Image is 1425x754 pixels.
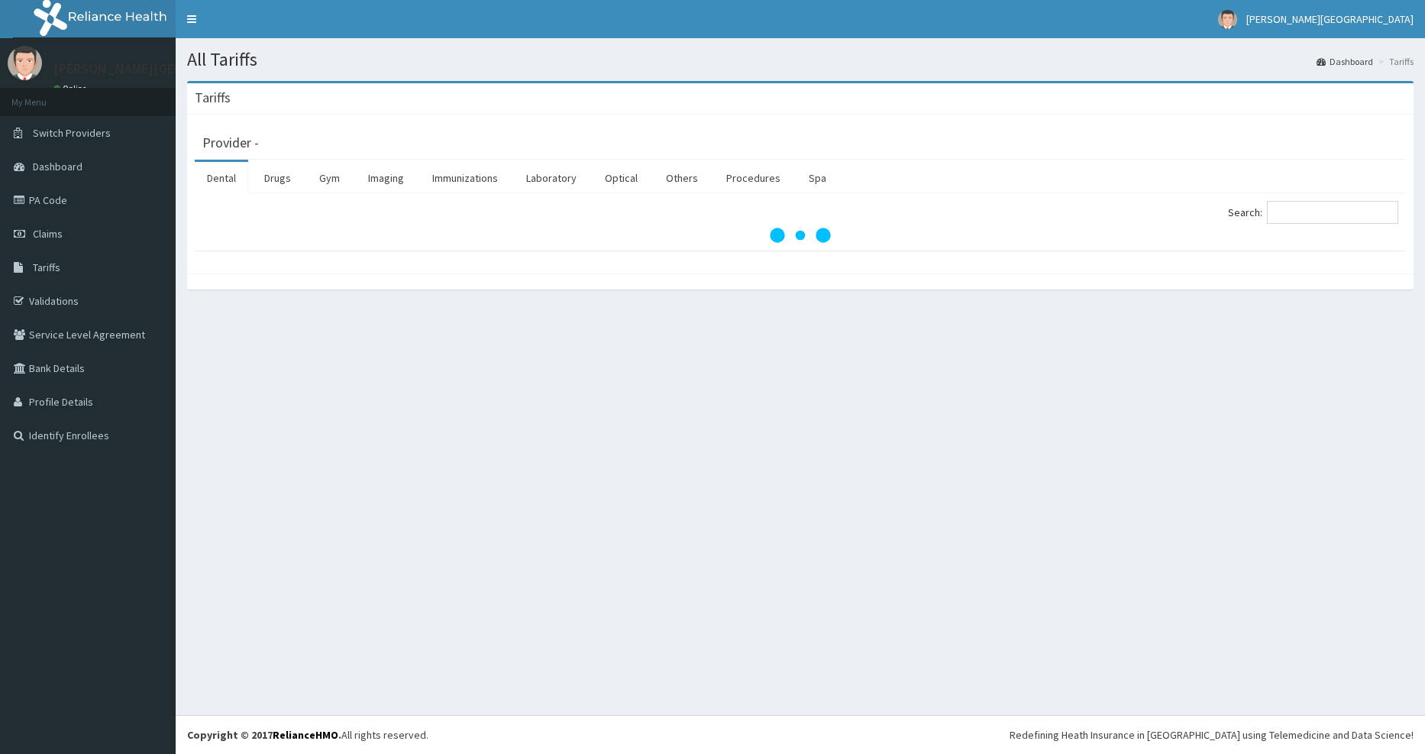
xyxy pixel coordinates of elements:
[8,46,42,80] img: User Image
[307,162,352,194] a: Gym
[195,162,248,194] a: Dental
[1010,727,1414,743] div: Redefining Heath Insurance in [GEOGRAPHIC_DATA] using Telemedicine and Data Science!
[593,162,650,194] a: Optical
[1218,10,1237,29] img: User Image
[53,62,280,76] p: [PERSON_NAME][GEOGRAPHIC_DATA]
[53,83,90,94] a: Online
[187,50,1414,70] h1: All Tariffs
[420,162,510,194] a: Immunizations
[797,162,839,194] a: Spa
[33,261,60,274] span: Tariffs
[195,91,231,105] h3: Tariffs
[33,227,63,241] span: Claims
[187,728,341,742] strong: Copyright © 2017 .
[1317,55,1373,68] a: Dashboard
[1267,201,1398,224] input: Search:
[202,136,259,150] h3: Provider -
[714,162,793,194] a: Procedures
[33,126,111,140] span: Switch Providers
[1228,201,1398,224] label: Search:
[356,162,416,194] a: Imaging
[33,160,82,173] span: Dashboard
[1375,55,1414,68] li: Tariffs
[654,162,710,194] a: Others
[770,205,831,266] svg: audio-loading
[514,162,589,194] a: Laboratory
[1246,12,1414,26] span: [PERSON_NAME][GEOGRAPHIC_DATA]
[176,715,1425,754] footer: All rights reserved.
[252,162,303,194] a: Drugs
[273,728,338,742] a: RelianceHMO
